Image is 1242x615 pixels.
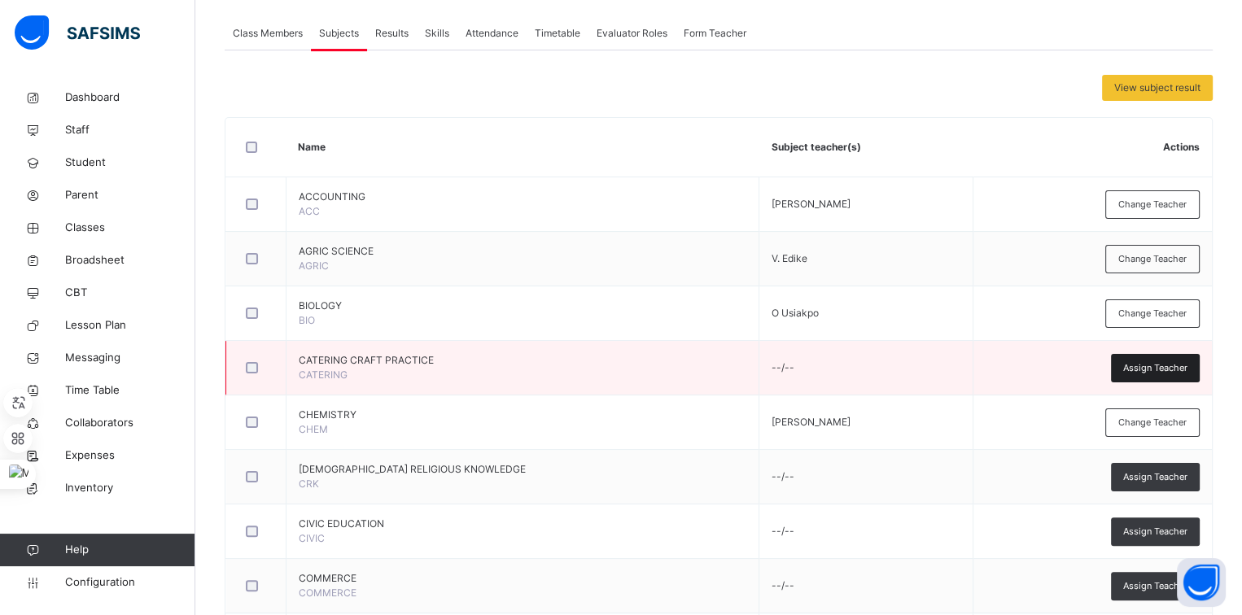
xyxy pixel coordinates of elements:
span: Broadsheet [65,252,195,268]
span: Change Teacher [1118,252,1187,266]
img: safsims [15,15,140,50]
span: CATERING CRAFT PRACTICE [299,353,746,368]
span: Messaging [65,350,195,366]
td: --/-- [759,450,973,504]
th: Actions [973,118,1212,177]
span: Attendance [466,26,518,41]
th: Subject teacher(s) [759,118,973,177]
span: View subject result [1114,81,1200,95]
span: Assign Teacher [1123,525,1187,539]
span: CRK [299,478,319,490]
span: ACC [299,205,320,217]
span: CATERING [299,369,348,381]
span: O Usiakpo [772,307,819,319]
span: Class Members [233,26,303,41]
span: [DEMOGRAPHIC_DATA] RELIGIOUS KNOWLEDGE [299,462,746,477]
span: Evaluator Roles [597,26,667,41]
button: Open asap [1177,558,1226,607]
span: COMMERCE [299,587,356,599]
span: Form Teacher [684,26,746,41]
span: CIVIC [299,532,325,544]
span: Collaborators [65,415,195,431]
span: V. Edike [772,252,807,264]
span: Change Teacher [1118,416,1187,430]
span: [PERSON_NAME] [772,416,851,428]
span: BIO [299,314,315,326]
span: CBT [65,285,195,301]
td: --/-- [759,341,973,395]
span: Lesson Plan [65,317,195,334]
span: CIVIC EDUCATION [299,517,746,531]
span: BIOLOGY [299,299,746,313]
span: Classes [65,220,195,236]
span: ACCOUNTING [299,190,746,204]
span: Change Teacher [1118,307,1187,321]
span: Assign Teacher [1123,470,1187,484]
span: Inventory [65,480,195,496]
span: Configuration [65,574,195,591]
span: COMMERCE [299,571,746,586]
span: Student [65,155,195,171]
span: Help [65,542,195,558]
span: Timetable [535,26,580,41]
span: [PERSON_NAME] [772,198,851,210]
span: Results [375,26,409,41]
span: CHEM [299,423,328,435]
th: Name [286,118,759,177]
span: Change Teacher [1118,198,1187,212]
span: AGRIC SCIENCE [299,244,746,259]
span: Parent [65,187,195,203]
span: Expenses [65,447,195,464]
span: Assign Teacher [1123,579,1187,593]
span: Time Table [65,382,195,399]
span: Dashboard [65,89,195,106]
span: CHEMISTRY [299,408,746,422]
span: Subjects [319,26,359,41]
td: --/-- [759,559,973,613]
span: Skills [425,26,449,41]
span: Assign Teacher [1123,361,1187,375]
td: --/-- [759,504,973,559]
span: AGRIC [299,260,329,272]
span: Staff [65,122,195,138]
